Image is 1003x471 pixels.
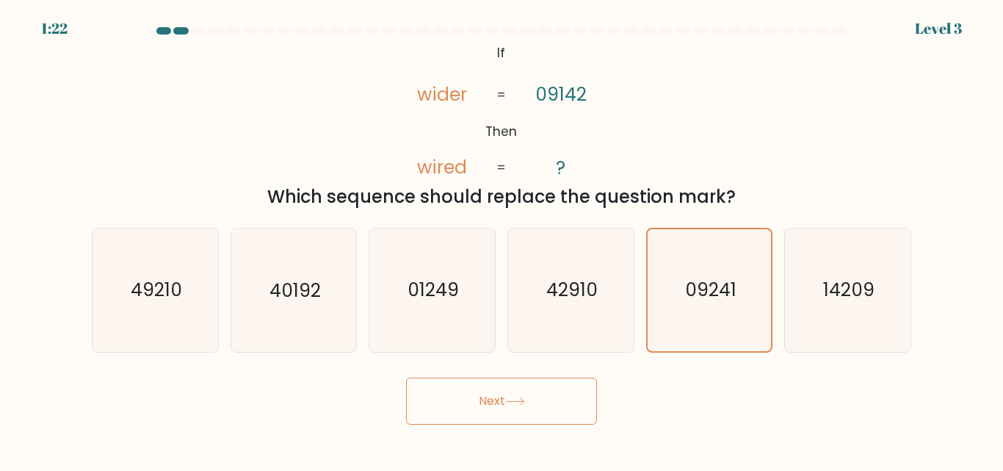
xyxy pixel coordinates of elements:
tspan: = [497,86,507,104]
div: 1:22 [41,18,68,40]
text: 42910 [546,278,598,303]
tspan: If [498,44,506,62]
div: Level 3 [915,18,962,40]
button: Next [406,378,597,425]
text: 14209 [823,278,875,303]
div: Which sequence should replace the question mark? [101,184,902,210]
tspan: wider [417,82,467,107]
text: 01249 [408,278,459,303]
tspan: ? [557,155,566,181]
tspan: Then [486,123,518,141]
text: 09241 [685,278,736,303]
tspan: = [497,159,507,177]
text: 40192 [269,278,321,303]
tspan: wired [417,155,467,181]
svg: @import url('[URL][DOMAIN_NAME]); [387,40,616,181]
text: 49210 [131,278,182,303]
tspan: 09142 [535,82,587,107]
